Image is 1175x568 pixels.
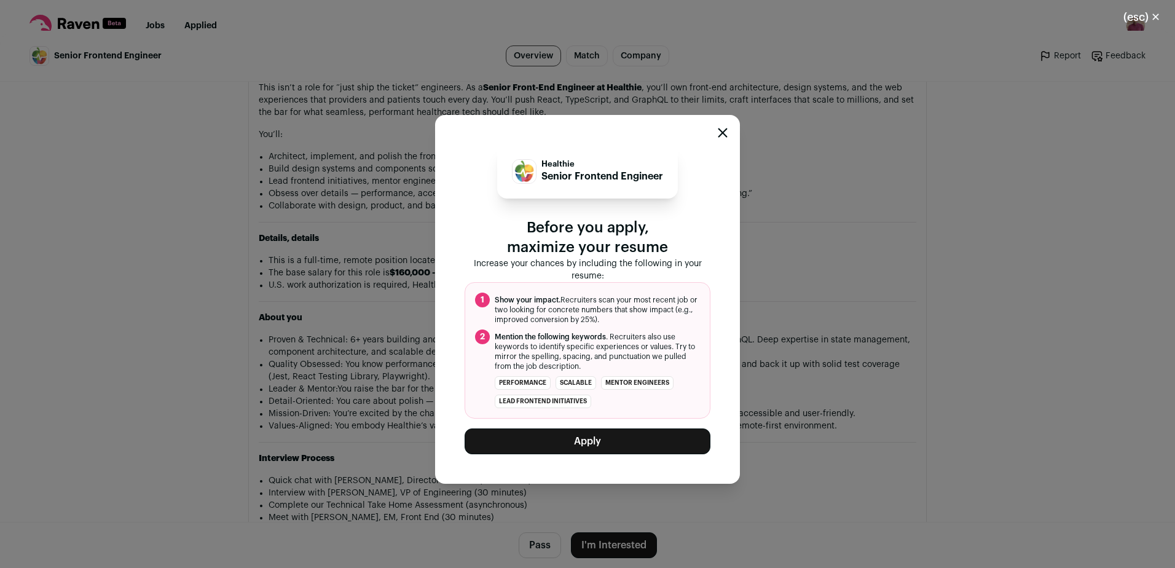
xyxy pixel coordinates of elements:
[601,376,674,390] li: Mentor engineers
[541,159,663,169] p: Healthie
[465,258,710,282] p: Increase your chances by including the following in your resume:
[495,332,700,371] span: . Recruiters also use keywords to identify specific experiences or values. Try to mirror the spel...
[495,376,551,390] li: performance
[495,333,606,341] span: Mention the following keywords
[475,293,490,307] span: 1
[495,395,591,408] li: Lead frontend initiatives
[495,295,700,325] span: Recruiters scan your most recent job or two looking for concrete numbers that show impact (e.g., ...
[513,160,536,183] img: ff1bd2910420dd4f30d739f8c014250a240c06e7b7fac1b35c361fa2b50fc69a.jpg
[495,296,560,304] span: Show your impact.
[465,218,710,258] p: Before you apply, maximize your resume
[556,376,596,390] li: scalable
[475,329,490,344] span: 2
[718,128,728,138] button: Close modal
[465,428,710,454] button: Apply
[541,169,663,184] p: Senior Frontend Engineer
[1109,4,1175,31] button: Close modal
